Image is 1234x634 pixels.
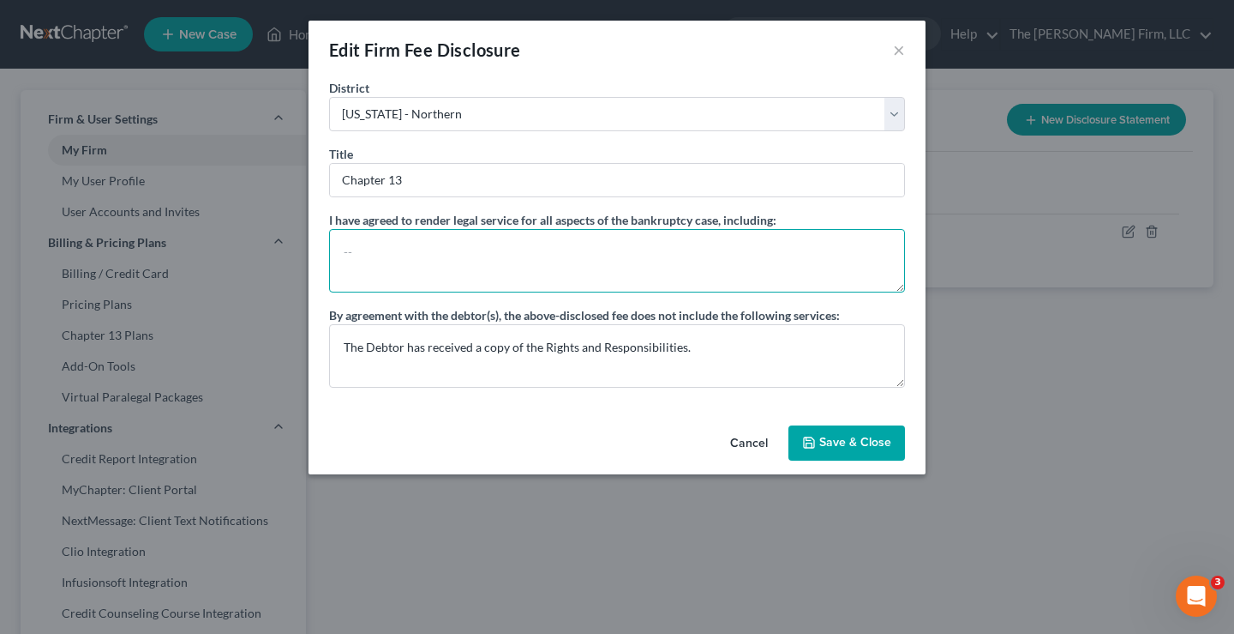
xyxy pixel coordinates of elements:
[329,39,521,60] span: Edit Firm Fee Disclosure
[893,39,905,60] button: ×
[788,426,905,462] button: Save & Close
[329,147,353,161] span: Title
[329,79,369,97] label: District
[329,211,776,229] label: I have agreed to render legal service for all aspects of the bankruptcy case, including:
[329,306,840,324] label: By agreement with the debtor(s), the above-disclosed fee does not include the following services:
[1176,576,1217,617] iframe: Intercom live chat
[330,164,904,196] input: Enter title...
[1211,576,1225,589] span: 3
[716,427,782,462] button: Cancel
